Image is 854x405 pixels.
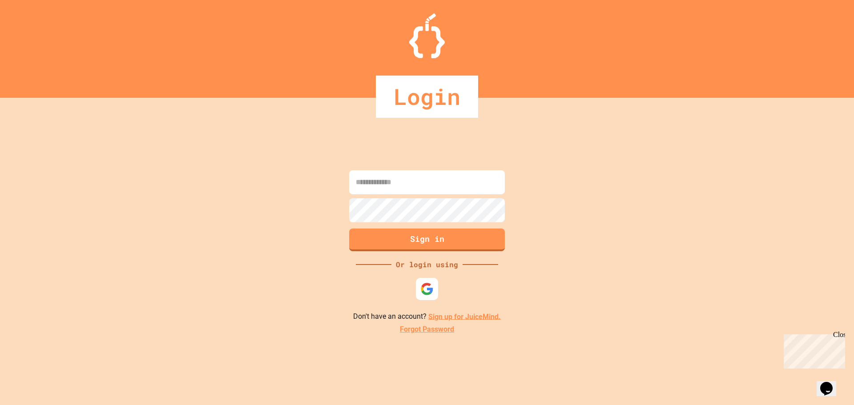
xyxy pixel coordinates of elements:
[420,282,434,296] img: google-icon.svg
[349,229,505,251] button: Sign in
[817,369,845,396] iframe: chat widget
[4,4,61,56] div: Chat with us now!Close
[391,259,463,270] div: Or login using
[428,312,501,321] a: Sign up for JuiceMind.
[409,13,445,58] img: Logo.svg
[400,324,454,335] a: Forgot Password
[353,311,501,322] p: Don't have an account?
[376,76,478,118] div: Login
[780,331,845,369] iframe: chat widget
